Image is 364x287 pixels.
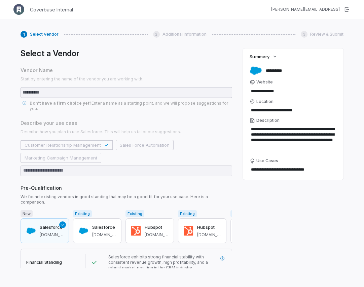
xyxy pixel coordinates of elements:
span: Website [256,79,273,85]
h1: Select a Vendor [21,48,232,59]
button: Hubspot[DOMAIN_NAME] [178,218,226,243]
svg: Passed [91,259,98,266]
span: New [21,210,33,217]
span: Pre-Qualification [21,184,232,191]
span: Description [256,118,280,123]
span: Salesforce exhibits strong financial stability with consistent revenue growth, high profitability... [108,254,208,270]
input: Location [250,106,337,115]
span: hubspot.com [197,232,221,238]
span: Existing [230,210,249,217]
h3: Hubspot [197,224,221,231]
h3: Hubspot [145,224,168,231]
button: Gong[DOMAIN_NAME] [230,218,279,243]
span: Don't have a firm choice yet? [30,101,92,106]
input: Website [250,86,325,96]
div: 2 [153,31,160,38]
span: Select Vendor [30,32,59,37]
span: Describe your use case [21,119,232,127]
svg: More information [220,256,225,261]
h3: Salesforce [40,224,63,231]
h3: Salesforce [92,224,116,231]
span: Additional Information [162,32,207,37]
span: Existing [125,210,144,217]
button: Salesforce[DOMAIN_NAME] [73,218,121,243]
h1: Coverbase Internal [30,6,73,13]
span: Start by entering the name of the vendor you are working with. [21,76,232,82]
div: 1 [21,31,27,38]
span: Summary [250,53,269,60]
button: Summary [248,50,279,63]
span: Vendor Name [21,67,232,74]
div: [PERSON_NAME][EMAIL_ADDRESS] [271,7,340,12]
div: 3 [301,31,307,38]
span: salesforce.com [40,232,63,238]
textarea: Use Cases [250,165,337,174]
span: Enter a name as a starting point, and we will propose suggestions for you. [30,101,228,111]
button: More information [216,252,228,264]
span: Location [256,99,274,104]
span: Existing [178,210,197,217]
span: Describe how you plan to use Salesforce. This will help us tailor our suggestions. [21,129,232,135]
span: We found existing vendors in good standing that may be a good fit for your use case. Here is a co... [21,194,232,205]
span: hubspot.com [145,232,168,238]
button: Hubspot[DOMAIN_NAME] [125,218,174,243]
textarea: Description [250,124,337,155]
img: Clerk Logo [13,4,24,15]
span: Financial Standing [26,260,62,265]
span: Review & Submit [310,32,343,37]
span: Existing [73,210,92,217]
span: Use Cases [256,158,278,164]
span: salesforce.com [92,232,116,238]
button: Salesforce[DOMAIN_NAME] [21,218,69,243]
